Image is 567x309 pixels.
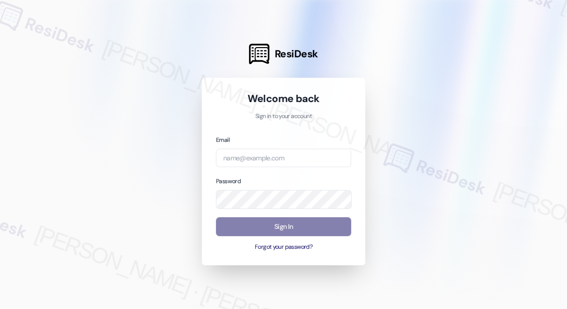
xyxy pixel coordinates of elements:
[216,217,351,236] button: Sign In
[249,44,269,64] img: ResiDesk Logo
[216,92,351,105] h1: Welcome back
[275,47,318,61] span: ResiDesk
[216,136,230,144] label: Email
[216,243,351,252] button: Forgot your password?
[216,149,351,168] input: name@example.com
[216,112,351,121] p: Sign in to your account
[216,177,241,185] label: Password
